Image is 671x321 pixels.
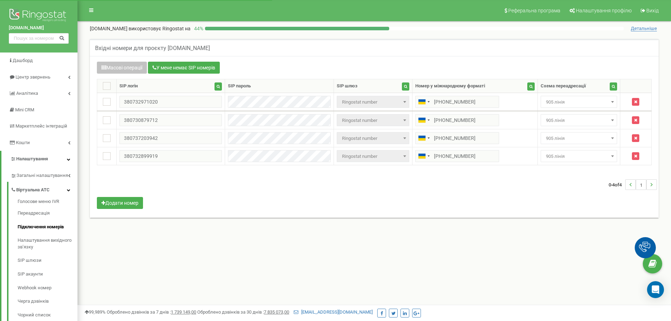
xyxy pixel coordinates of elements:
span: Mini CRM [15,107,34,112]
a: Віртуальна АТС [11,181,77,196]
nav: ... [609,172,657,197]
div: SIP шлюз [337,83,358,89]
button: Додати номер [97,197,143,209]
span: 905 лінія [543,116,614,125]
span: Налаштування [16,156,48,161]
input: Пошук за номером [9,33,69,44]
div: Telephone country code [416,96,432,107]
a: SIP акаунти [18,267,77,281]
span: Аналiтика [16,91,38,96]
span: Ringostat number [339,116,406,125]
a: Налаштування [1,151,77,167]
span: Кошти [16,140,30,145]
span: 905 лінія [541,114,617,126]
span: 905 лінія [541,132,617,144]
span: Ringostat number [337,114,409,126]
span: 905 лінія [541,150,617,162]
span: Маркетплейс інтеграцій [15,123,67,129]
span: Ringostat number [337,96,409,108]
span: Ringostat number [339,134,406,143]
span: Центр звернень [15,74,50,80]
div: Telephone country code [416,150,432,162]
span: 905 лінія [541,96,617,108]
a: SIP шлюзи [18,254,77,267]
span: Налаштування профілю [576,8,632,13]
button: У мене немає SIP номерів [148,62,220,74]
span: 905 лінія [543,97,614,107]
span: Ringostat number [339,152,406,161]
p: 44 % [191,25,205,32]
span: Детальніше [631,26,657,31]
div: SIP логін [119,83,138,89]
a: Загальні налаштування [11,167,77,182]
span: Оброблено дзвінків за 30 днів : [197,309,289,315]
li: 1 [636,179,646,190]
a: Налаштування вихідного зв’язку [18,234,77,254]
span: Реферальна програма [508,8,560,13]
span: Вихід [646,8,659,13]
span: 905 лінія [543,134,614,143]
input: 050 123 4567 [415,132,499,144]
div: Telephone country code [416,132,432,144]
div: Telephone country code [416,115,432,126]
span: Ringostat number [339,97,406,107]
span: Віртуальна АТС [16,186,50,193]
u: 1 739 149,00 [171,309,196,315]
a: Черга дзвінків [18,295,77,308]
input: 050 123 4567 [415,114,499,126]
u: 7 835 073,00 [264,309,289,315]
div: Схема переадресації [541,83,586,89]
h5: Вхідні номери для проєкту [DOMAIN_NAME] [95,45,210,51]
a: Переадресація [18,206,77,220]
span: Ringostat number [337,132,409,144]
p: [DOMAIN_NAME] [90,25,191,32]
a: [EMAIL_ADDRESS][DOMAIN_NAME] [294,309,373,315]
span: Ringostat number [337,150,409,162]
span: Оброблено дзвінків за 7 днів : [107,309,196,315]
th: SIP пароль [225,79,334,93]
div: Номер у міжнародному форматі [415,83,485,89]
span: 99,989% [85,309,106,315]
button: Масові операції [97,62,147,74]
input: 050 123 4567 [415,96,499,108]
span: використовує Ringostat на [129,26,191,31]
input: 050 123 4567 [415,150,499,162]
span: 0-4 4 [609,179,625,190]
span: Загальні налаштування [17,172,68,179]
div: Open Intercom Messenger [647,281,664,298]
span: 905 лінія [543,152,614,161]
a: [DOMAIN_NAME] [9,25,69,31]
a: Webhook номер [18,281,77,295]
span: Дашборд [13,58,33,63]
span: of [615,181,619,188]
img: Ringostat logo [9,7,69,25]
a: Підключення номерів [18,220,77,234]
a: Голосове меню IVR [18,198,77,207]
